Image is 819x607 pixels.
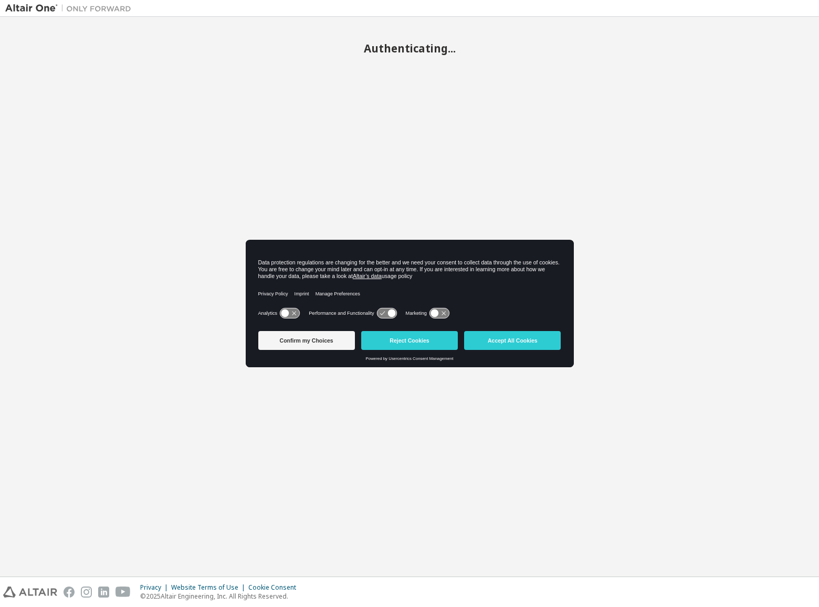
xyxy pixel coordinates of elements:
img: instagram.svg [81,587,92,598]
div: Cookie Consent [248,583,302,592]
img: facebook.svg [64,587,75,598]
img: youtube.svg [115,587,131,598]
p: © 2025 Altair Engineering, Inc. All Rights Reserved. [140,592,302,601]
div: Privacy [140,583,171,592]
img: altair_logo.svg [3,587,57,598]
img: linkedin.svg [98,587,109,598]
img: Altair One [5,3,136,14]
div: Website Terms of Use [171,583,248,592]
h2: Authenticating... [5,41,814,55]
